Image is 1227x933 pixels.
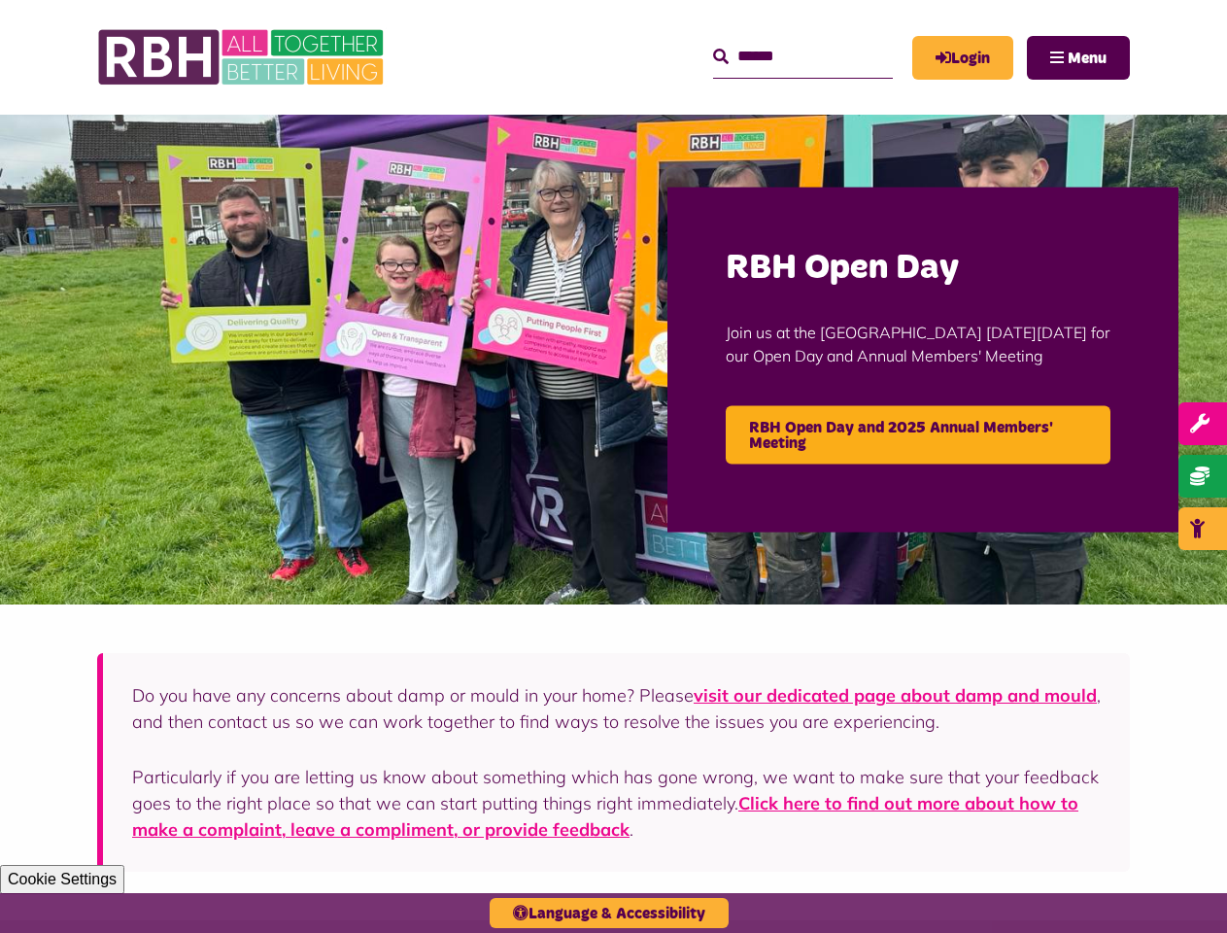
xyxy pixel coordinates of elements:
[726,292,1120,397] p: Join us at the [GEOGRAPHIC_DATA] [DATE][DATE] for our Open Day and Annual Members' Meeting
[912,36,1013,80] a: MyRBH
[694,684,1097,707] a: visit our dedicated page about damp and mould
[1027,36,1130,80] button: Navigation
[726,246,1120,292] h2: RBH Open Day
[1068,51,1107,66] span: Menu
[490,898,729,928] button: Language & Accessibility
[132,764,1101,843] p: Particularly if you are letting us know about something which has gone wrong, we want to make sur...
[132,682,1101,735] p: Do you have any concerns about damp or mould in your home? Please , and then contact us so we can...
[726,406,1110,465] a: RBH Open Day and 2025 Annual Members' Meeting
[97,19,389,95] img: RBH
